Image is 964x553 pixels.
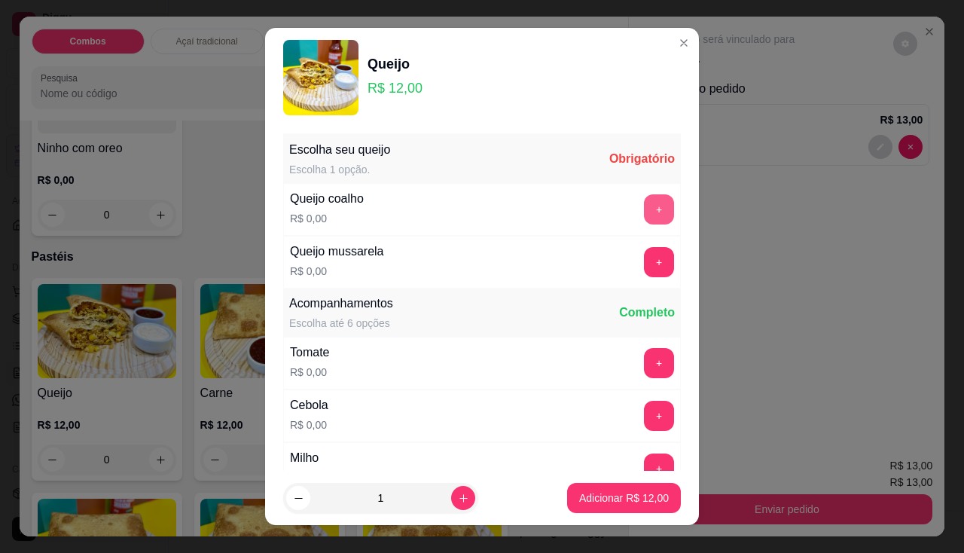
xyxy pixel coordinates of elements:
[290,211,364,226] p: R$ 0,00
[290,449,327,467] div: Milho
[644,454,674,484] button: add
[290,417,328,432] p: R$ 0,00
[286,486,310,510] button: decrease-product-quantity
[290,344,329,362] div: Tomate
[290,396,328,414] div: Cebola
[290,264,384,279] p: R$ 0,00
[619,304,675,322] div: Completo
[290,243,384,261] div: Queijo mussarela
[290,470,327,485] p: R$ 0,00
[451,486,475,510] button: increase-product-quantity
[289,316,393,331] div: Escolha até 6 opções
[290,190,364,208] div: Queijo coalho
[579,490,669,506] p: Adicionar R$ 12,00
[644,401,674,431] button: add
[368,53,423,75] div: Queijo
[644,348,674,378] button: add
[567,483,681,513] button: Adicionar R$ 12,00
[289,162,390,177] div: Escolha 1 opção.
[644,194,674,225] button: add
[289,141,390,159] div: Escolha seu queijo
[289,295,393,313] div: Acompanhamentos
[609,150,675,168] div: Obrigatório
[672,31,696,55] button: Close
[283,40,358,115] img: product-image
[644,247,674,277] button: add
[290,365,329,380] p: R$ 0,00
[368,78,423,99] p: R$ 12,00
